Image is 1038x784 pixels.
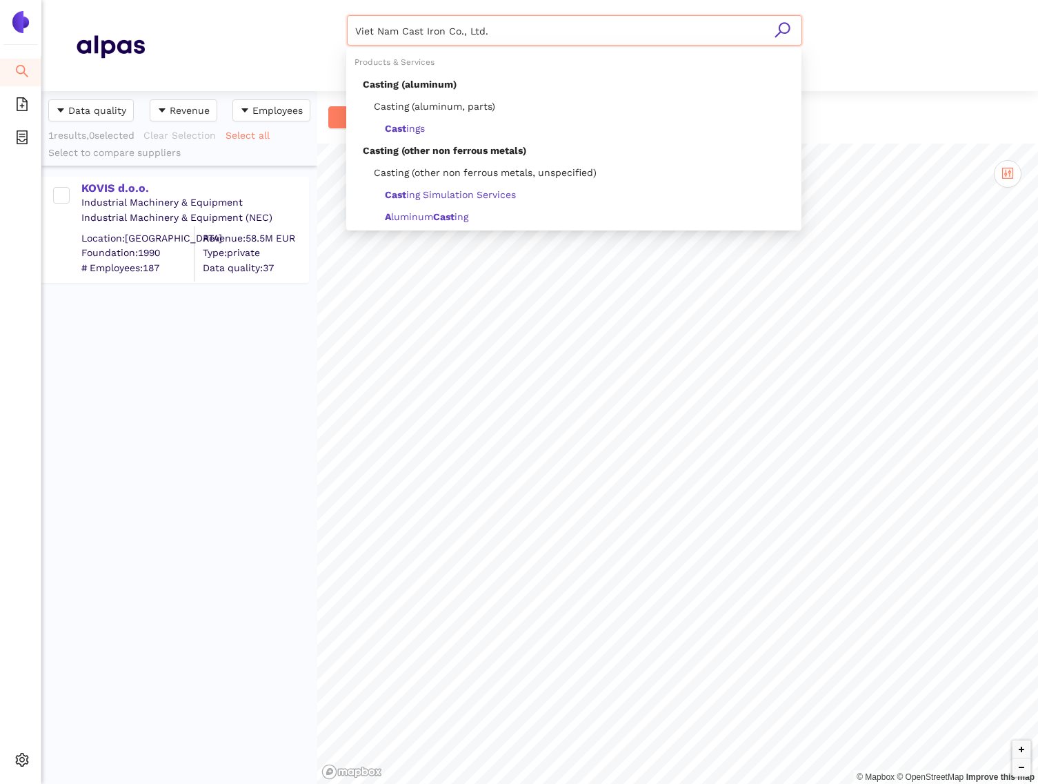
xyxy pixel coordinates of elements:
button: Clear Selection [143,124,225,146]
span: Casting (aluminum, parts) [363,101,495,112]
span: luminum ing [385,211,468,222]
div: Industrial Machinery & Equipment [81,196,308,210]
button: caret-downData quality [48,99,134,121]
span: Data quality: 37 [203,261,308,275]
button: Select all [225,124,279,146]
div: Industrial Machinery & Equipment (NEC) [81,211,308,225]
span: Select all [226,128,270,143]
span: Foundation: 1990 [81,246,194,260]
span: search [774,21,791,39]
span: Employees [252,103,303,118]
span: Data quality [68,103,126,118]
span: Casting (other non ferrous metals) [363,145,526,156]
button: Zoom in [1012,741,1030,758]
b: A [385,211,391,222]
span: Revenue [170,103,210,118]
b: Cast [433,211,455,222]
button: caret-downEmployees [232,99,310,121]
button: Map [328,106,432,128]
span: ing Simulation Services [385,189,516,200]
span: caret-down [157,106,167,117]
span: ings [385,123,425,134]
span: # Employees: 187 [81,261,194,275]
b: Cast [385,123,406,134]
div: Products & Services [346,51,801,73]
b: Cast [385,189,406,200]
span: container [15,126,29,153]
span: file-add [15,92,29,120]
img: Logo [10,11,32,33]
div: KOVIS d.o.o. [81,181,308,196]
span: Casting (other non ferrous metals, unspecified) [363,167,597,178]
span: Casting (aluminum) [363,79,457,90]
img: Homepage [76,29,145,63]
span: caret-down [240,106,250,117]
div: Revenue: 58.5M EUR [203,231,308,245]
div: Location: [GEOGRAPHIC_DATA] [81,231,194,245]
canvas: Map [317,144,1038,784]
span: control [1001,167,1014,179]
div: Select to compare suppliers [48,146,310,160]
button: caret-downRevenue [150,99,217,121]
span: Type: private [203,246,308,260]
button: Zoom out [1012,758,1030,776]
a: Mapbox logo [321,764,382,780]
span: setting [15,748,29,776]
span: search [15,59,29,87]
span: 1 results, 0 selected [48,130,134,141]
span: caret-down [56,106,66,117]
